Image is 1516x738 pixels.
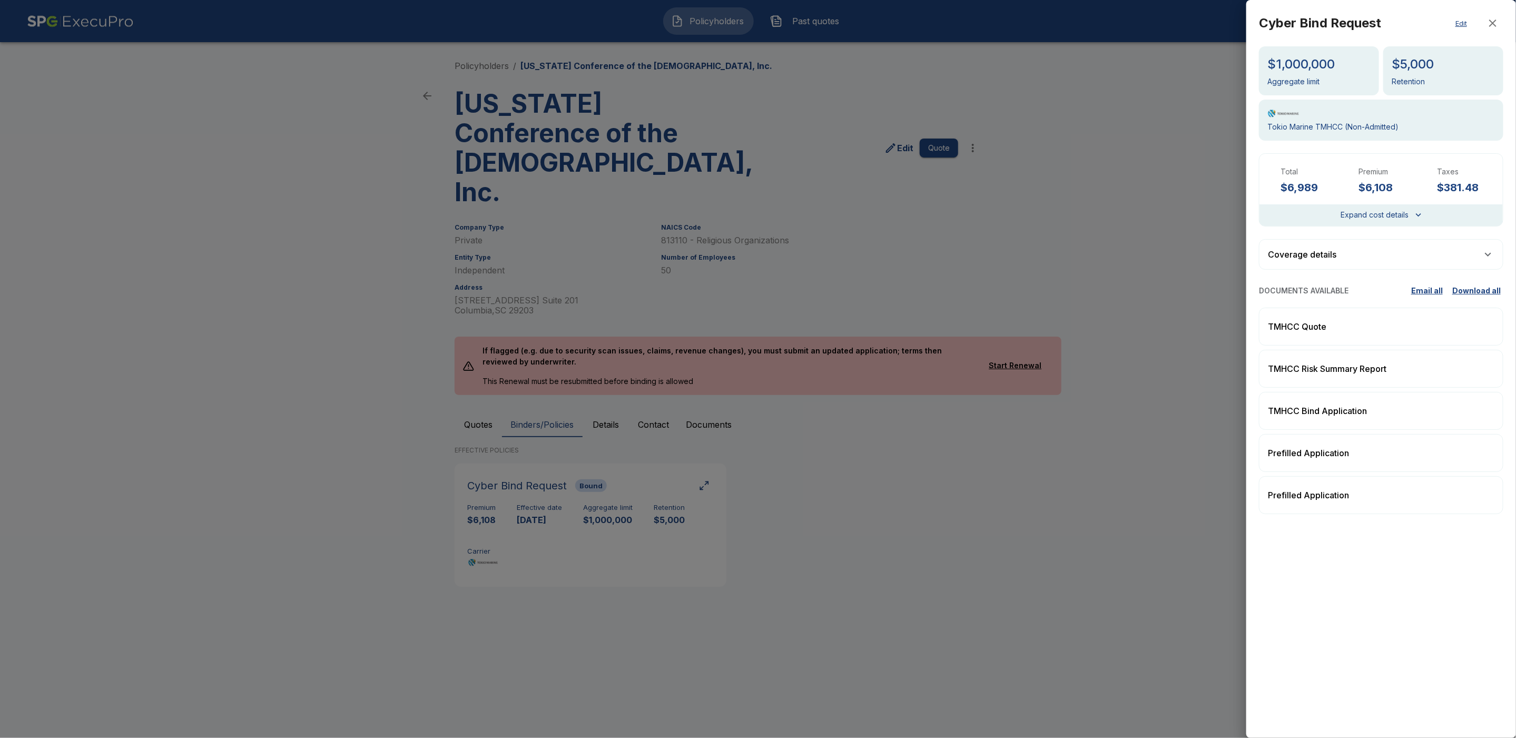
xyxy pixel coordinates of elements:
button: Email all [1409,282,1445,300]
p: TMHCC Quote [1268,320,1326,333]
p: $1,000,000 [1267,55,1371,74]
p: Prefilled Application [1268,447,1349,459]
p: $5,000 [1392,55,1495,74]
p: TMHCC Risk Summary Report [1268,362,1386,375]
p: Coverage details [1268,248,1336,261]
img: carrier logo [1267,108,1300,119]
p: Retention [1392,76,1495,87]
p: Premium [1359,166,1404,177]
h6: $381.48 [1437,179,1482,196]
h6: $6,989 [1281,179,1325,196]
p: Taxes [1437,166,1482,177]
h6: $6,108 [1359,179,1404,196]
p: TMHCC Bind Application [1268,405,1367,417]
button: Edit [1444,13,1478,34]
button: Download all [1450,282,1503,300]
h5: Cyber Bind Request [1259,15,1381,32]
p: Total [1281,166,1325,177]
p: Prefilled Application [1268,489,1349,501]
p: Aggregate limit [1267,76,1371,87]
button: Expand cost details [1341,209,1422,222]
p: Tokio Marine TMHCC (Non-Admitted) [1267,121,1495,132]
p: DOCUMENTS AVAILABLE [1259,287,1348,294]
